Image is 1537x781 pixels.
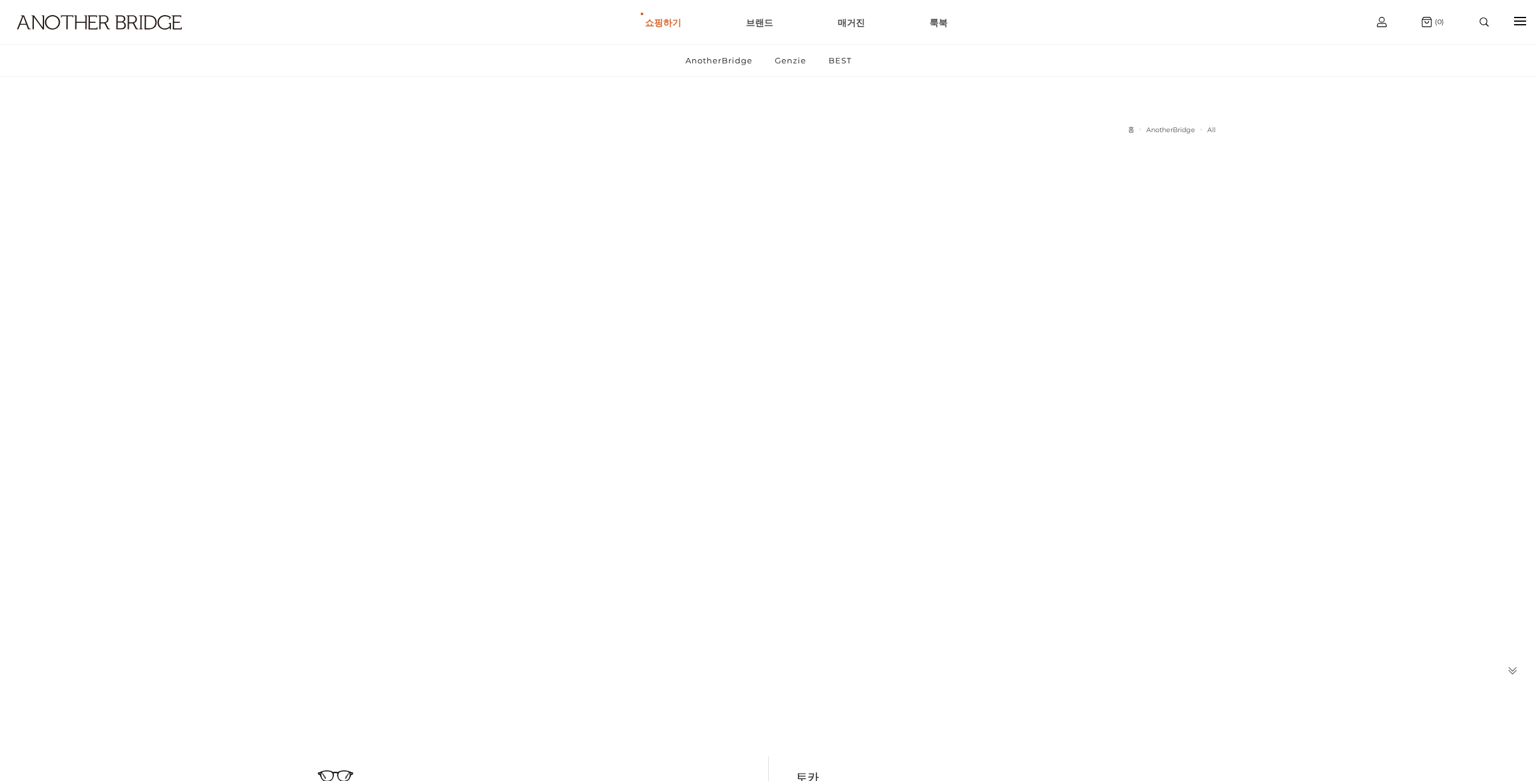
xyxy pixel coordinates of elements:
a: 룩북 [929,1,948,44]
a: 쇼핑하기 [645,1,681,44]
a: AnotherBridge [675,45,763,76]
a: (0) [1422,17,1444,27]
a: logo [6,15,237,59]
a: 매거진 [838,1,865,44]
a: BEST [818,45,862,76]
img: cart [1422,17,1432,27]
img: search [1480,18,1489,27]
a: All [1207,126,1216,134]
a: 홈 [1128,126,1134,134]
a: 브랜드 [746,1,773,44]
span: (0) [1432,18,1444,26]
img: cart [1377,17,1387,27]
img: logo [17,15,182,30]
a: Genzie [765,45,817,76]
a: AnotherBridge [1146,126,1195,134]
